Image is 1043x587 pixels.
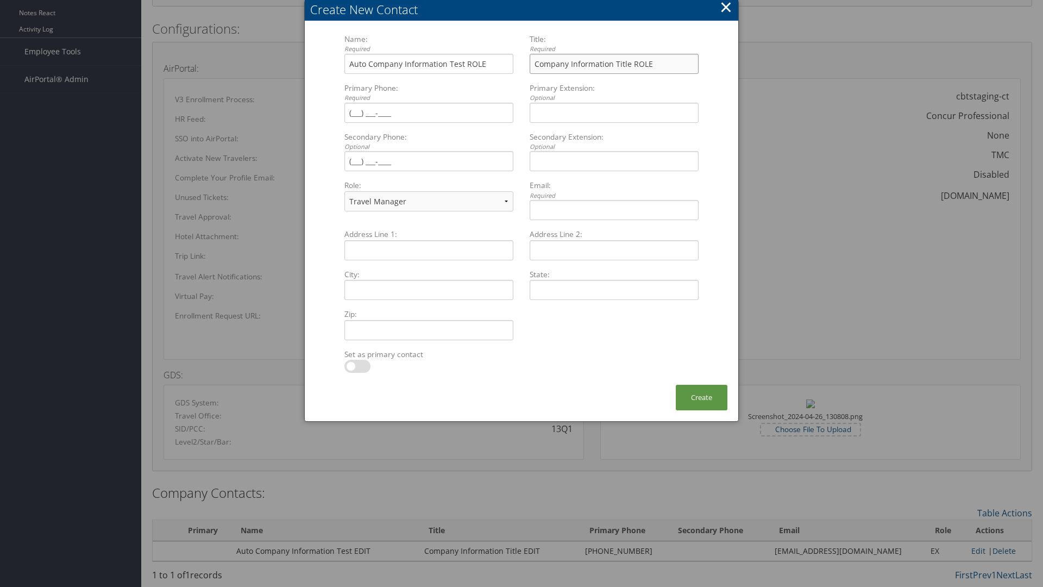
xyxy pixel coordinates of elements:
[344,54,513,74] input: Name:Required
[530,93,699,103] div: Optional
[530,280,699,300] input: State:
[340,309,518,320] label: Zip:
[344,191,513,211] select: Role:
[344,280,513,300] input: City:
[344,142,513,152] div: Optional
[530,191,699,201] div: Required
[530,103,699,123] input: Primary Extension:Optional
[530,151,699,171] input: Secondary Extension:Optional
[340,229,518,240] label: Address Line 1:
[344,320,513,340] input: Zip:
[310,1,738,18] div: Create New Contact
[340,349,518,360] label: Set as primary contact
[525,132,703,152] label: Secondary Extension:
[525,269,703,280] label: State:
[344,240,513,260] input: Address Line 1:
[530,54,699,74] input: Title:Required
[530,45,699,54] div: Required
[340,34,518,54] label: Name:
[344,151,513,171] input: Secondary Phone:Optional
[344,103,513,123] input: Primary Phone:Required
[344,45,513,54] div: Required
[530,200,699,220] input: Email:Required
[340,180,518,191] label: Role:
[525,34,703,54] label: Title:
[340,83,518,103] label: Primary Phone:
[344,93,513,103] div: Required
[340,269,518,280] label: City:
[525,229,703,240] label: Address Line 2:
[530,240,699,260] input: Address Line 2:
[676,385,727,410] button: Create
[525,83,703,103] label: Primary Extension:
[525,180,703,200] label: Email:
[340,132,518,152] label: Secondary Phone:
[530,142,699,152] div: Optional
